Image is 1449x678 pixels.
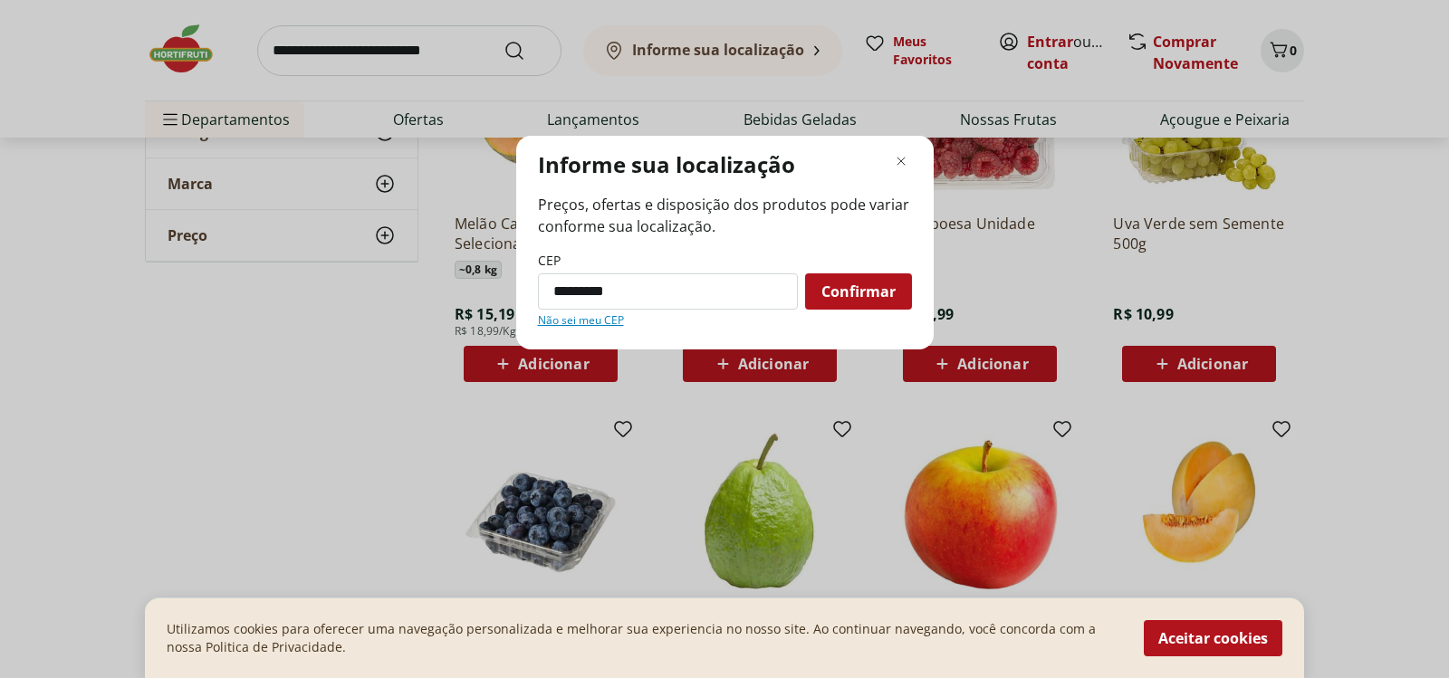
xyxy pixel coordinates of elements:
[516,136,934,349] div: Modal de regionalização
[890,150,912,172] button: Fechar modal de regionalização
[167,620,1122,656] p: Utilizamos cookies para oferecer uma navegação personalizada e melhorar sua experiencia no nosso ...
[538,194,912,237] span: Preços, ofertas e disposição dos produtos pode variar conforme sua localização.
[538,252,561,270] label: CEP
[538,313,624,328] a: Não sei meu CEP
[538,150,795,179] p: Informe sua localização
[821,284,896,299] span: Confirmar
[805,273,912,310] button: Confirmar
[1144,620,1282,656] button: Aceitar cookies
